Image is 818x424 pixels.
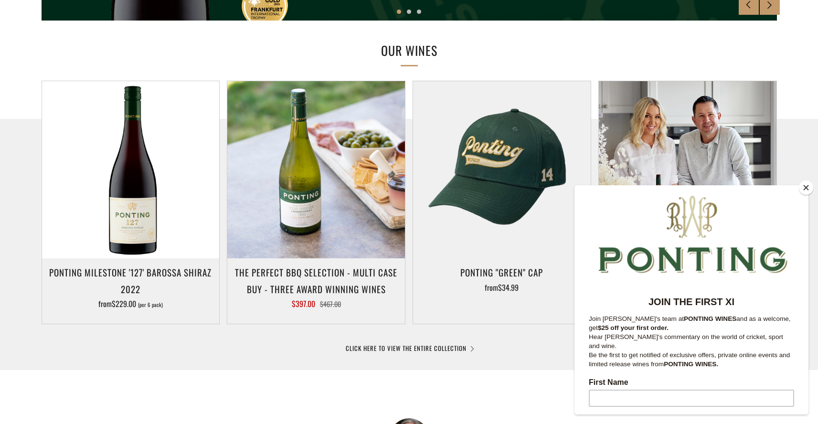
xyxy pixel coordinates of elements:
[89,175,144,182] strong: PONTING WINES.
[74,111,160,122] strong: JOIN THE FIRST XI
[320,299,341,309] span: $467.00
[418,264,586,280] h3: Ponting "Green" Cap
[112,298,136,309] span: $229.00
[42,264,220,312] a: Ponting Milestone '127' Barossa Shiraz 2022 from$229.00 (per 6 pack)
[98,298,163,309] span: from
[799,180,813,195] button: Close
[417,10,421,14] button: 3
[14,233,220,244] label: Last Name
[14,273,220,285] label: Email
[407,10,411,14] button: 2
[485,282,519,293] span: from
[109,130,162,137] strong: PONTING WINES
[14,193,220,204] label: First Name
[138,302,163,307] span: (per 6 pack)
[14,342,214,383] span: We will send you a confirmation email to subscribe. I agree to sign up to the Ponting Wines newsl...
[498,282,519,293] span: $34.99
[252,41,567,61] h2: OUR WINES
[47,264,215,297] h3: Ponting Milestone '127' Barossa Shiraz 2022
[23,139,94,146] strong: $25 off your first order.
[14,313,220,330] input: Subscribe
[14,129,220,147] p: Join [PERSON_NAME]'s team at and as a welcome, get
[14,147,220,165] p: Hear [PERSON_NAME]'s commentary on the world of cricket, sport and wine.
[232,264,400,297] h3: The perfect BBQ selection - MULTI CASE BUY - Three award winning wines
[14,165,220,183] p: Be the first to get notified of exclusive offers, private online events and limited release wines...
[292,298,315,309] span: $397.00
[346,343,473,353] a: CLICK HERE TO VIEW THE ENTIRE COLLECTION
[397,10,401,14] button: 1
[413,264,591,312] a: Ponting "Green" Cap from$34.99
[227,264,405,312] a: The perfect BBQ selection - MULTI CASE BUY - Three award winning wines $397.00 $467.00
